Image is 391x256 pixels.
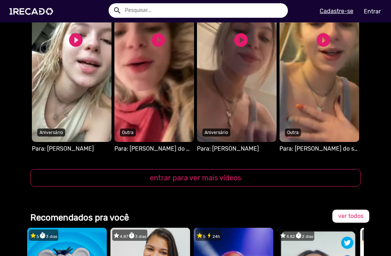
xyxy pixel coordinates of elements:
a: play_circle_filled [150,32,167,48]
button: Example home icon [110,4,123,16]
a: play_circle_filled [315,32,332,48]
p: Aniversário [37,129,65,137]
mat-icon: Example home icon [113,6,122,15]
u: Cadastre-se [320,8,353,14]
p: Outra [285,129,301,137]
span: ver todos [338,213,363,219]
p: Aniversário [202,129,230,137]
p: Outra [120,129,136,137]
b: Recomendados pra você [30,213,129,223]
input: Pesquisar... [119,3,288,18]
a: Entrar [359,5,386,18]
a: play_circle_filled [233,32,249,48]
button: entrar para ver mais vídeos [30,169,361,186]
a: play_circle_filled [68,32,84,48]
